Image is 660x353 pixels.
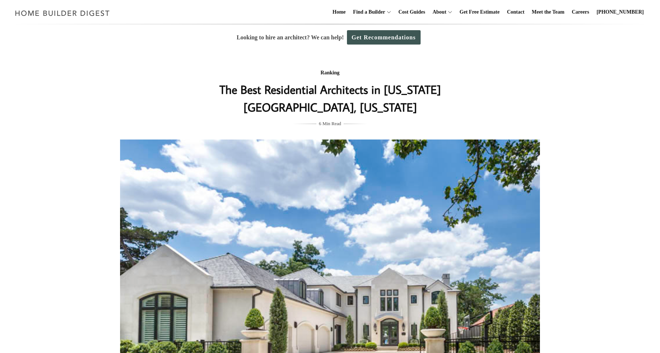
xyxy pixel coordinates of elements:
[320,70,339,75] a: Ranking
[529,0,568,24] a: Meet the Team
[330,0,349,24] a: Home
[396,0,428,24] a: Cost Guides
[319,120,341,128] span: 6 Min Read
[594,0,647,24] a: [PHONE_NUMBER]
[183,81,477,116] h1: The Best Residential Architects in [US_STATE][GEOGRAPHIC_DATA], [US_STATE]
[457,0,503,24] a: Get Free Estimate
[12,6,113,20] img: Home Builder Digest
[347,30,421,45] a: Get Recommendations
[429,0,446,24] a: About
[504,0,527,24] a: Contact
[569,0,592,24] a: Careers
[350,0,385,24] a: Find a Builder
